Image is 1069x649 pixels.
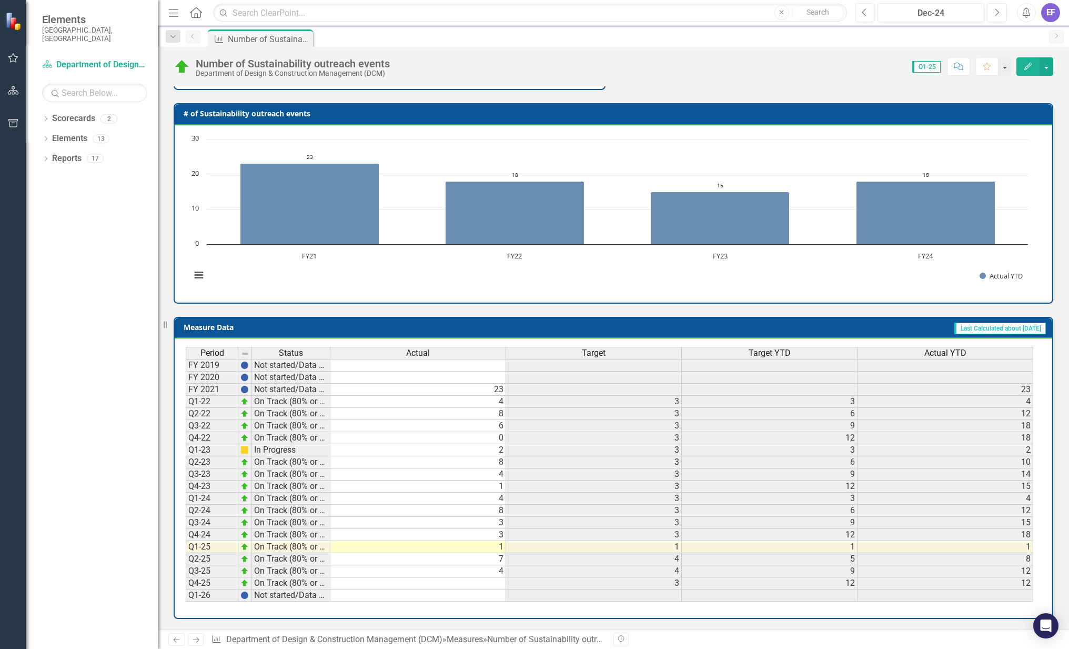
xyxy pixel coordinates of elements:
[174,58,190,75] img: On Track (80% or higher)
[506,432,682,444] td: 3
[186,384,238,396] td: FY 2021
[252,505,330,517] td: On Track (80% or higher)
[42,84,147,102] input: Search Below...
[240,531,249,539] img: zOikAAAAAElFTkSuQmCC
[330,553,506,565] td: 7
[240,518,249,527] img: zOikAAAAAElFTkSuQmCC
[749,348,791,358] span: Target YTD
[252,529,330,541] td: On Track (80% or higher)
[682,505,858,517] td: 6
[42,26,147,43] small: [GEOGRAPHIC_DATA], [GEOGRAPHIC_DATA]
[252,359,330,372] td: Not started/Data not yet available
[252,590,330,602] td: Not started/Data not yet available
[302,251,317,261] text: FY21
[717,182,723,189] text: 15
[858,432,1033,444] td: 18
[923,171,929,178] text: 18
[330,505,506,517] td: 8
[240,434,249,442] img: zOikAAAAAElFTkSuQmCC
[240,482,249,491] img: zOikAAAAAElFTkSuQmCC
[330,456,506,468] td: 8
[184,109,1047,117] h3: # of Sustainability outreach events
[240,543,249,551] img: zOikAAAAAElFTkSuQmCC
[240,458,249,466] img: zOikAAAAAElFTkSuQmCC
[186,481,238,493] td: Q4-23
[682,493,858,505] td: 3
[240,163,379,244] path: FY21, 23. Actual YTD.
[406,348,430,358] span: Actual
[226,634,442,644] a: Department of Design & Construction Management (DCM)
[506,493,682,505] td: 3
[87,154,104,163] div: 17
[507,251,522,261] text: FY22
[186,517,238,529] td: Q3-24
[506,456,682,468] td: 3
[252,420,330,432] td: On Track (80% or higher)
[184,323,486,331] h3: Measure Data
[100,114,117,123] div: 2
[330,396,506,408] td: 4
[191,168,199,178] text: 20
[1041,3,1060,22] button: EF
[240,422,249,430] img: zOikAAAAAElFTkSuQmCC
[918,251,933,261] text: FY24
[240,591,249,600] img: BgCOk07PiH71IgAAAABJRU5ErkJggg==
[792,5,844,20] button: Search
[279,348,303,358] span: Status
[858,577,1033,590] td: 12
[330,541,506,553] td: 1
[186,444,238,456] td: Q1-23
[506,577,682,590] td: 3
[240,385,249,394] img: BgCOk07PiH71IgAAAABJRU5ErkJggg==
[330,493,506,505] td: 4
[330,384,506,396] td: 23
[878,3,984,22] button: Dec-24
[682,541,858,553] td: 1
[447,634,483,644] a: Measures
[330,420,506,432] td: 6
[191,133,199,143] text: 30
[446,181,584,244] path: FY22, 18. Actual YTD.
[512,171,518,178] text: 18
[252,517,330,529] td: On Track (80% or higher)
[252,372,330,384] td: Not started/Data not yet available
[252,565,330,577] td: On Track (80% or higher)
[912,61,941,73] span: Q1-25
[582,348,606,358] span: Target
[252,541,330,553] td: On Track (80% or higher)
[682,577,858,590] td: 12
[252,432,330,444] td: On Track (80% or higher)
[858,553,1033,565] td: 8
[487,634,641,644] div: Number of Sustainability outreach events
[980,271,1023,281] button: Show Actual YTD
[191,268,206,283] button: View chart menu, Chart
[856,181,995,244] path: FY24, 18. Actual YTD.
[682,444,858,456] td: 3
[858,529,1033,541] td: 18
[506,529,682,541] td: 3
[252,444,330,456] td: In Progress
[191,203,199,213] text: 10
[506,541,682,553] td: 1
[954,323,1046,334] span: Last Calculated about [DATE]
[858,481,1033,493] td: 15
[330,481,506,493] td: 1
[682,565,858,577] td: 9
[240,555,249,563] img: zOikAAAAAElFTkSuQmCC
[713,251,728,261] text: FY23
[186,493,238,505] td: Q1-24
[240,567,249,575] img: zOikAAAAAElFTkSuQmCC
[506,444,682,456] td: 3
[186,565,238,577] td: Q3-25
[682,468,858,481] td: 9
[881,7,981,19] div: Dec-24
[228,33,310,46] div: Number of Sustainability outreach events
[858,444,1033,456] td: 2
[240,397,249,406] img: zOikAAAAAElFTkSuQmCC
[196,58,390,69] div: Number of Sustainability outreach events
[682,432,858,444] td: 12
[307,153,313,161] text: 23
[330,444,506,456] td: 2
[186,541,238,553] td: Q1-25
